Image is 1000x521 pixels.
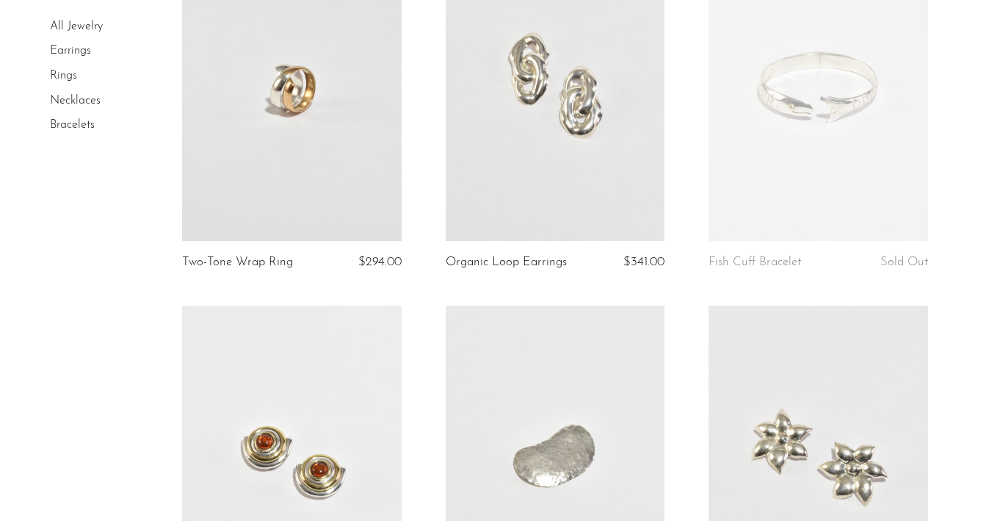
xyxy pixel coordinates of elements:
[50,46,91,57] a: Earrings
[709,256,801,269] a: Fish Cuff Bracelet
[50,70,77,82] a: Rings
[446,256,567,269] a: Organic Loop Earrings
[50,21,103,32] a: All Jewelry
[358,256,402,268] span: $294.00
[880,256,928,268] span: Sold Out
[623,256,664,268] span: $341.00
[50,119,95,131] a: Bracelets
[50,95,101,107] a: Necklaces
[182,256,293,269] a: Two-Tone Wrap Ring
